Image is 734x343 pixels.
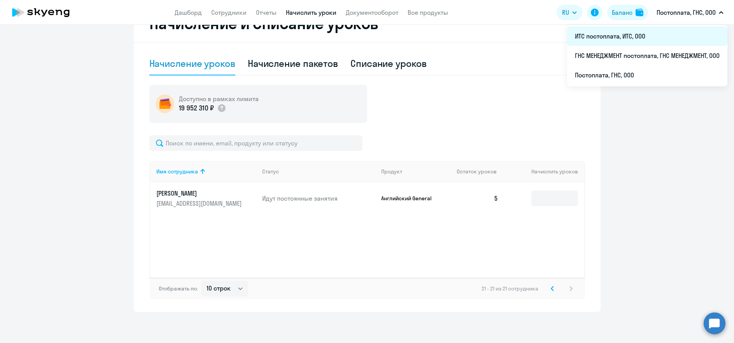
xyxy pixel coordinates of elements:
[346,9,398,16] a: Документооборот
[149,57,235,70] div: Начисление уроков
[657,8,716,17] p: Постоплата, ГНС, ООО
[450,182,505,215] td: 5
[653,3,727,22] button: Постоплата, ГНС, ООО
[286,9,336,16] a: Начислить уроки
[179,94,259,103] h5: Доступно в рамках лимита
[156,189,243,198] p: [PERSON_NAME]
[156,189,256,208] a: [PERSON_NAME][EMAIL_ADDRESS][DOMAIN_NAME]
[156,199,243,208] p: [EMAIL_ADDRESS][DOMAIN_NAME]
[457,168,497,175] span: Остаток уроков
[350,57,427,70] div: Списание уроков
[149,14,585,33] h2: Начисление и списание уроков
[457,168,505,175] div: Остаток уроков
[262,168,375,175] div: Статус
[557,5,582,20] button: RU
[381,168,402,175] div: Продукт
[567,25,727,86] ul: RU
[256,9,277,16] a: Отчеты
[175,9,202,16] a: Дашборд
[156,94,174,113] img: wallet-circle.png
[562,8,569,17] span: RU
[248,57,338,70] div: Начисление пакетов
[408,9,448,16] a: Все продукты
[607,5,648,20] button: Балансbalance
[505,161,584,182] th: Начислить уроков
[211,9,247,16] a: Сотрудники
[381,168,450,175] div: Продукт
[636,9,643,16] img: balance
[262,194,375,203] p: Идут постоянные занятия
[156,168,198,175] div: Имя сотрудника
[179,103,214,113] p: 19 952 310 ₽
[612,8,632,17] div: Баланс
[381,195,440,202] p: Английский General
[482,285,538,292] span: 21 - 21 из 21 сотрудника
[262,168,279,175] div: Статус
[156,168,256,175] div: Имя сотрудника
[159,285,198,292] span: Отображать по:
[149,135,363,151] input: Поиск по имени, email, продукту или статусу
